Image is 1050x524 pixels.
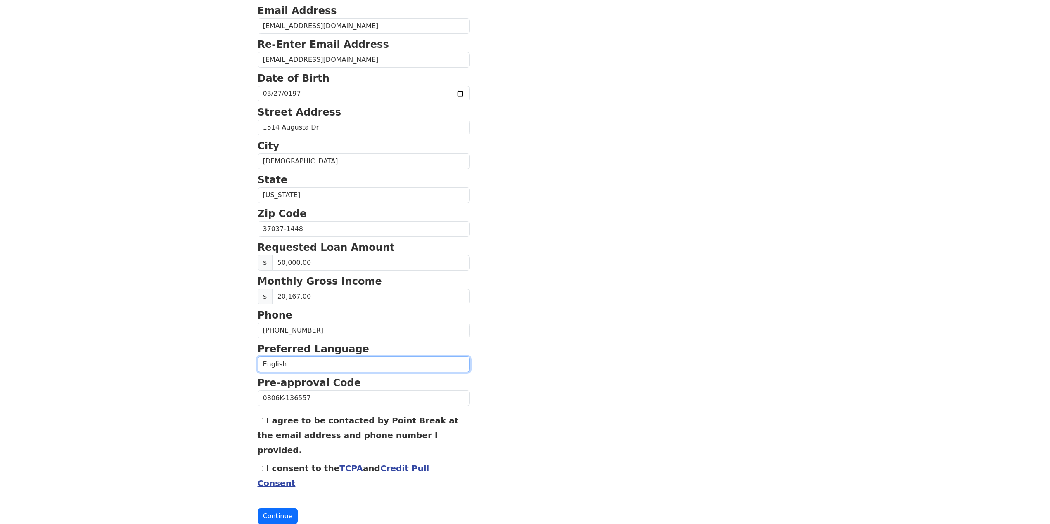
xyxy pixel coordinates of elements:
strong: Requested Loan Amount [258,242,395,253]
strong: Street Address [258,106,341,118]
input: Monthly Gross Income [272,289,470,304]
strong: Preferred Language [258,343,369,355]
input: City [258,153,470,169]
input: Re-Enter Email Address [258,52,470,68]
strong: City [258,140,280,152]
label: I agree to be contacted by Point Break at the email address and phone number I provided. [258,415,459,455]
strong: Date of Birth [258,73,329,84]
input: Pre-approval Code [258,390,470,406]
span: $ [258,255,273,271]
strong: Phone [258,309,293,321]
p: Monthly Gross Income [258,274,470,289]
a: TCPA [339,463,363,473]
strong: Pre-approval Code [258,377,361,389]
strong: State [258,174,288,186]
input: Street Address [258,120,470,135]
button: Continue [258,508,298,524]
label: I consent to the and [258,463,429,488]
input: Requested Loan Amount [272,255,470,271]
input: Phone [258,323,470,338]
input: Zip Code [258,221,470,237]
strong: Zip Code [258,208,307,220]
strong: Re-Enter Email Address [258,39,389,50]
input: Email Address [258,18,470,34]
strong: Email Address [258,5,337,17]
span: $ [258,289,273,304]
